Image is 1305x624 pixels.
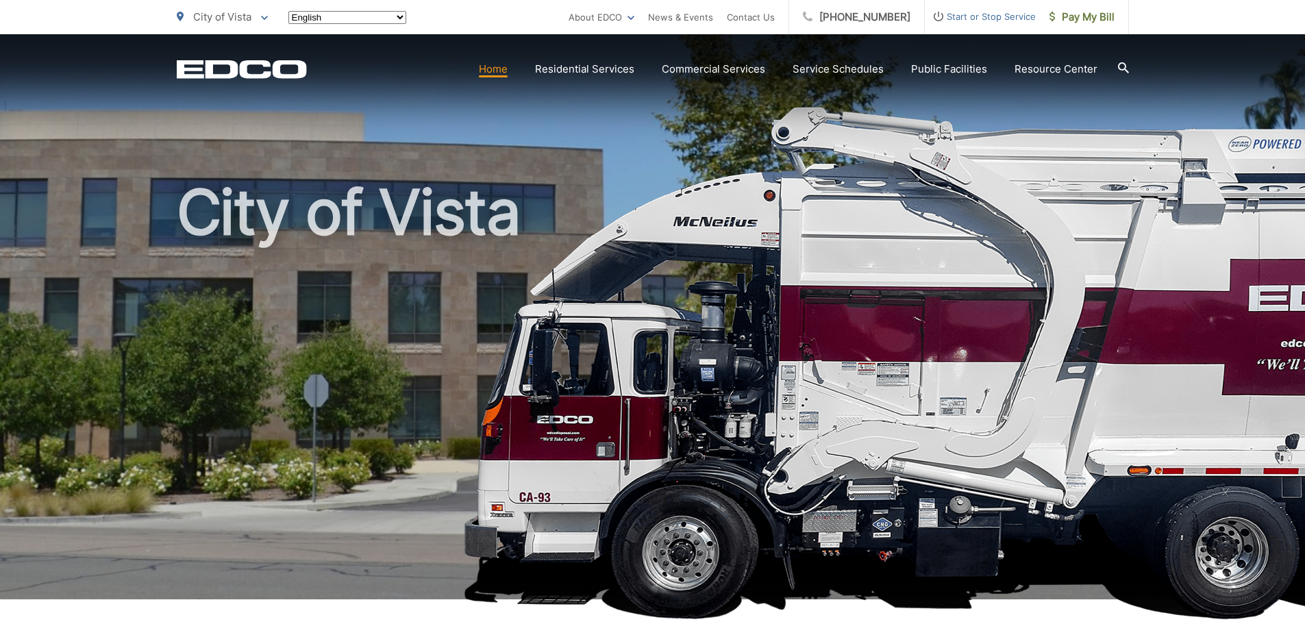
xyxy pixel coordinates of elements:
a: Home [479,61,508,77]
a: Public Facilities [911,61,987,77]
select: Select a language [288,11,406,24]
a: News & Events [648,9,713,25]
a: Resource Center [1015,61,1097,77]
h1: City of Vista [177,178,1129,612]
a: About EDCO [569,9,634,25]
a: EDCD logo. Return to the homepage. [177,60,307,79]
a: Contact Us [727,9,775,25]
span: City of Vista [193,10,251,23]
a: Service Schedules [793,61,884,77]
a: Residential Services [535,61,634,77]
span: Pay My Bill [1049,9,1115,25]
a: Commercial Services [662,61,765,77]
